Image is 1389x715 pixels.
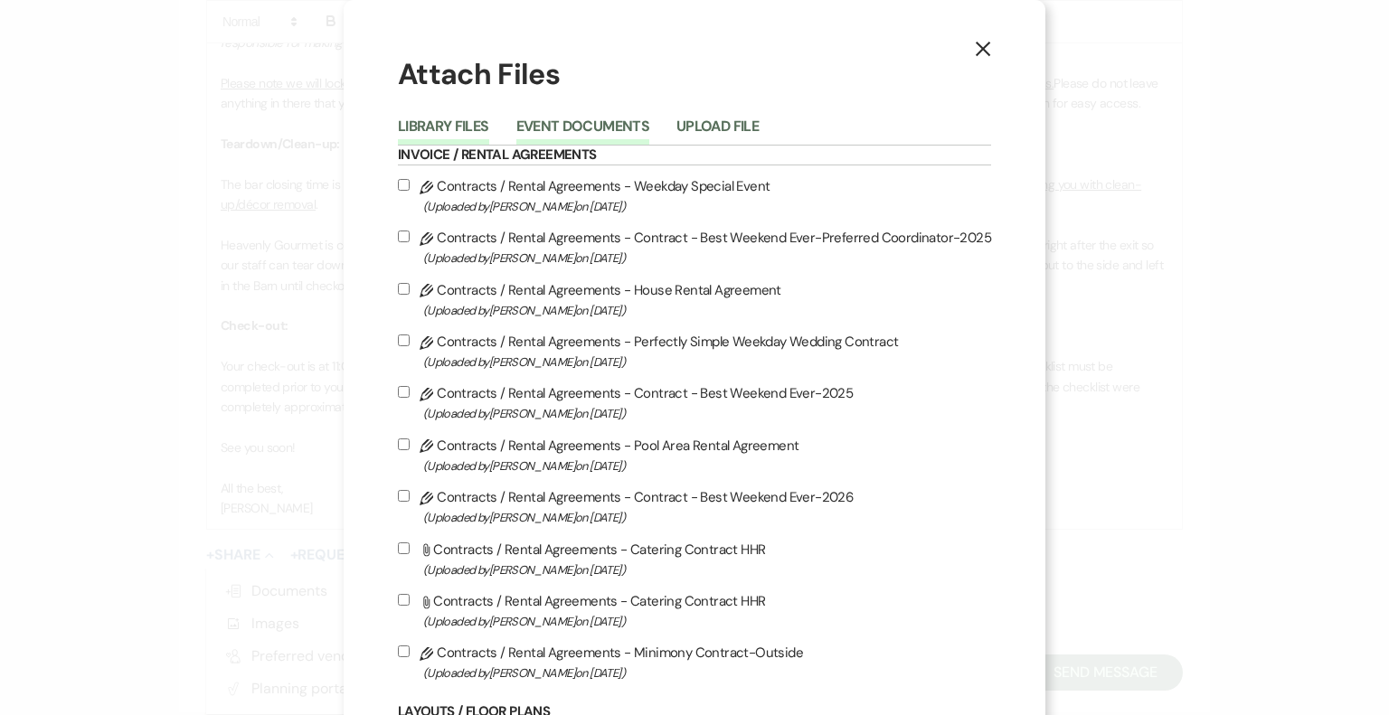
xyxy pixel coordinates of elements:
input: Contracts / Rental Agreements - House Rental Agreement(Uploaded by[PERSON_NAME]on [DATE]) [398,283,410,295]
input: Contracts / Rental Agreements - Contract - Best Weekend Ever-2026(Uploaded by[PERSON_NAME]on [DATE]) [398,490,410,502]
label: Contracts / Rental Agreements - Catering Contract HHR [398,538,991,580]
span: (Uploaded by [PERSON_NAME] on [DATE] ) [423,611,991,632]
span: (Uploaded by [PERSON_NAME] on [DATE] ) [423,663,991,683]
label: Contracts / Rental Agreements - Pool Area Rental Agreement [398,434,991,476]
button: Library Files [398,119,489,145]
label: Contracts / Rental Agreements - Perfectly Simple Weekday Wedding Contract [398,330,991,372]
label: Contracts / Rental Agreements - Weekday Special Event [398,174,991,217]
input: Contracts / Rental Agreements - Weekday Special Event(Uploaded by[PERSON_NAME]on [DATE]) [398,179,410,191]
span: (Uploaded by [PERSON_NAME] on [DATE] ) [423,352,991,372]
input: Contracts / Rental Agreements - Catering Contract HHR(Uploaded by[PERSON_NAME]on [DATE]) [398,542,410,554]
input: Contracts / Rental Agreements - Contract - Best Weekend Ever-2025(Uploaded by[PERSON_NAME]on [DATE]) [398,386,410,398]
span: (Uploaded by [PERSON_NAME] on [DATE] ) [423,560,991,580]
button: Upload File [676,119,759,145]
span: (Uploaded by [PERSON_NAME] on [DATE] ) [423,507,991,528]
label: Contracts / Rental Agreements - Contract - Best Weekend Ever-2026 [398,485,991,528]
span: (Uploaded by [PERSON_NAME] on [DATE] ) [423,196,991,217]
h6: Invoice / Rental Agreements [398,146,991,165]
span: (Uploaded by [PERSON_NAME] on [DATE] ) [423,300,991,321]
span: (Uploaded by [PERSON_NAME] on [DATE] ) [423,248,991,268]
input: Contracts / Rental Agreements - Catering Contract HHR(Uploaded by[PERSON_NAME]on [DATE]) [398,594,410,606]
label: Contracts / Rental Agreements - Contract - Best Weekend Ever-Preferred Coordinator-2025 [398,226,991,268]
label: Contracts / Rental Agreements - Contract - Best Weekend Ever-2025 [398,381,991,424]
h1: Attach Files [398,54,991,95]
input: Contracts / Rental Agreements - Minimony Contract-Outside(Uploaded by[PERSON_NAME]on [DATE]) [398,645,410,657]
input: Contracts / Rental Agreements - Contract - Best Weekend Ever-Preferred Coordinator-2025(Uploaded ... [398,230,410,242]
input: Contracts / Rental Agreements - Pool Area Rental Agreement(Uploaded by[PERSON_NAME]on [DATE]) [398,438,410,450]
input: Contracts / Rental Agreements - Perfectly Simple Weekday Wedding Contract(Uploaded by[PERSON_NAME... [398,334,410,346]
button: Event Documents [516,119,649,145]
label: Contracts / Rental Agreements - Catering Contract HHR [398,589,991,632]
label: Contracts / Rental Agreements - House Rental Agreement [398,278,991,321]
span: (Uploaded by [PERSON_NAME] on [DATE] ) [423,403,991,424]
label: Contracts / Rental Agreements - Minimony Contract-Outside [398,641,991,683]
span: (Uploaded by [PERSON_NAME] on [DATE] ) [423,456,991,476]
